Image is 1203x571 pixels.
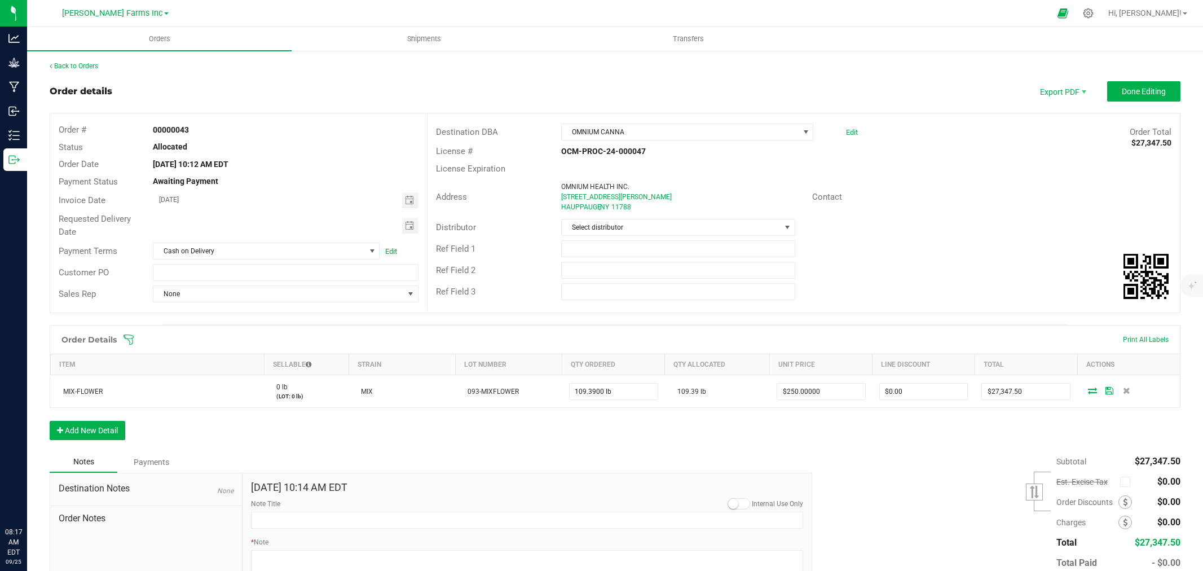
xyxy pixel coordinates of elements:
[8,130,20,141] inline-svg: Inventory
[8,154,20,165] inline-svg: Outbound
[355,388,373,396] span: MIX
[1135,456,1180,467] span: $27,347.50
[846,128,858,137] a: Edit
[1123,254,1169,299] img: Scan me!
[59,159,99,169] span: Order Date
[62,8,163,18] span: [PERSON_NAME] Farms Inc
[1056,557,1097,568] span: Total Paid
[59,289,96,299] span: Sales Rep
[1157,497,1180,507] span: $0.00
[462,388,519,396] span: 093-MIXFLOWER
[50,62,98,70] a: Back to Orders
[59,195,105,205] span: Invoice Date
[153,125,189,134] strong: 00000043
[1157,517,1180,528] span: $0.00
[5,527,22,557] p: 08:17 AM EDT
[27,27,292,51] a: Orders
[1077,354,1180,375] th: Actions
[59,125,86,135] span: Order #
[562,124,799,140] span: OMNIUM CANNA
[50,421,125,440] button: Add New Detail
[1108,8,1182,17] span: Hi, [PERSON_NAME]!
[8,106,20,117] inline-svg: Inbound
[436,127,498,137] span: Destination DBA
[777,384,865,399] input: 0
[1056,498,1118,507] span: Order Discounts
[561,193,672,201] span: [STREET_ADDRESS][PERSON_NAME]
[561,147,646,156] strong: OCM-PROC-24-000047
[251,499,280,509] label: Note Title
[50,451,117,473] div: Notes
[562,219,781,235] span: Select distributor
[385,247,397,256] a: Edit
[153,177,218,186] strong: Awaiting Payment
[153,142,187,151] strong: Allocated
[665,354,770,375] th: Qty Allocated
[1130,127,1171,137] span: Order Total
[658,34,719,44] span: Transfers
[59,267,109,278] span: Customer PO
[1157,476,1180,487] span: $0.00
[153,243,365,259] span: Cash on Delivery
[1028,81,1096,102] li: Export PDF
[561,183,629,191] span: OMNIUM HEALTH INC.
[562,354,665,375] th: Qty Ordered
[436,192,467,202] span: Address
[1131,138,1171,147] strong: $27,347.50
[1120,475,1135,490] span: Calculate excise tax
[349,354,455,375] th: Strain
[271,392,342,401] p: (LOT: 0 lb)
[1101,387,1118,394] span: Save Order Detail
[59,142,83,152] span: Status
[271,383,288,391] span: 0 lb
[5,557,22,566] p: 09/25
[217,487,233,495] span: None
[872,354,975,375] th: Line Discount
[59,512,233,525] span: Order Notes
[402,218,418,234] span: Toggle calendar
[251,537,268,547] label: Note
[436,244,475,254] span: Ref Field 1
[292,27,556,51] a: Shipments
[436,222,476,232] span: Distributor
[1081,8,1095,19] div: Manage settings
[8,81,20,93] inline-svg: Manufacturing
[11,481,45,515] iframe: Resource center
[975,354,1077,375] th: Total
[61,335,117,344] h1: Order Details
[392,34,456,44] span: Shipments
[556,27,821,51] a: Transfers
[672,388,706,396] span: 109.39 lb
[770,354,872,375] th: Unit Price
[264,354,349,375] th: Sellable
[436,265,475,275] span: Ref Field 2
[611,203,631,211] span: 11788
[153,160,228,169] strong: [DATE] 10:12 AM EDT
[570,384,658,399] input: 0
[134,34,186,44] span: Orders
[8,33,20,44] inline-svg: Analytics
[1123,254,1169,299] qrcode: 00000043
[1152,557,1180,568] span: - $0.00
[51,354,265,375] th: Item
[600,203,609,211] span: NY
[251,482,803,493] h4: [DATE] 10:14 AM EDT
[1122,87,1166,96] span: Done Editing
[1056,457,1086,466] span: Subtotal
[1118,387,1135,394] span: Delete Order Detail
[436,164,505,174] span: License Expiration
[1135,537,1180,548] span: $27,347.50
[117,452,185,472] div: Payments
[59,177,118,187] span: Payment Status
[59,214,131,237] span: Requested Delivery Date
[1056,537,1077,548] span: Total
[752,499,803,509] label: Internal Use Only
[59,482,233,495] span: Destination Notes
[1050,2,1076,24] span: Open Ecommerce Menu
[153,286,404,302] span: None
[436,287,475,297] span: Ref Field 3
[812,192,842,202] span: Contact
[599,203,600,211] span: ,
[58,388,103,396] span: MIX-FLOWER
